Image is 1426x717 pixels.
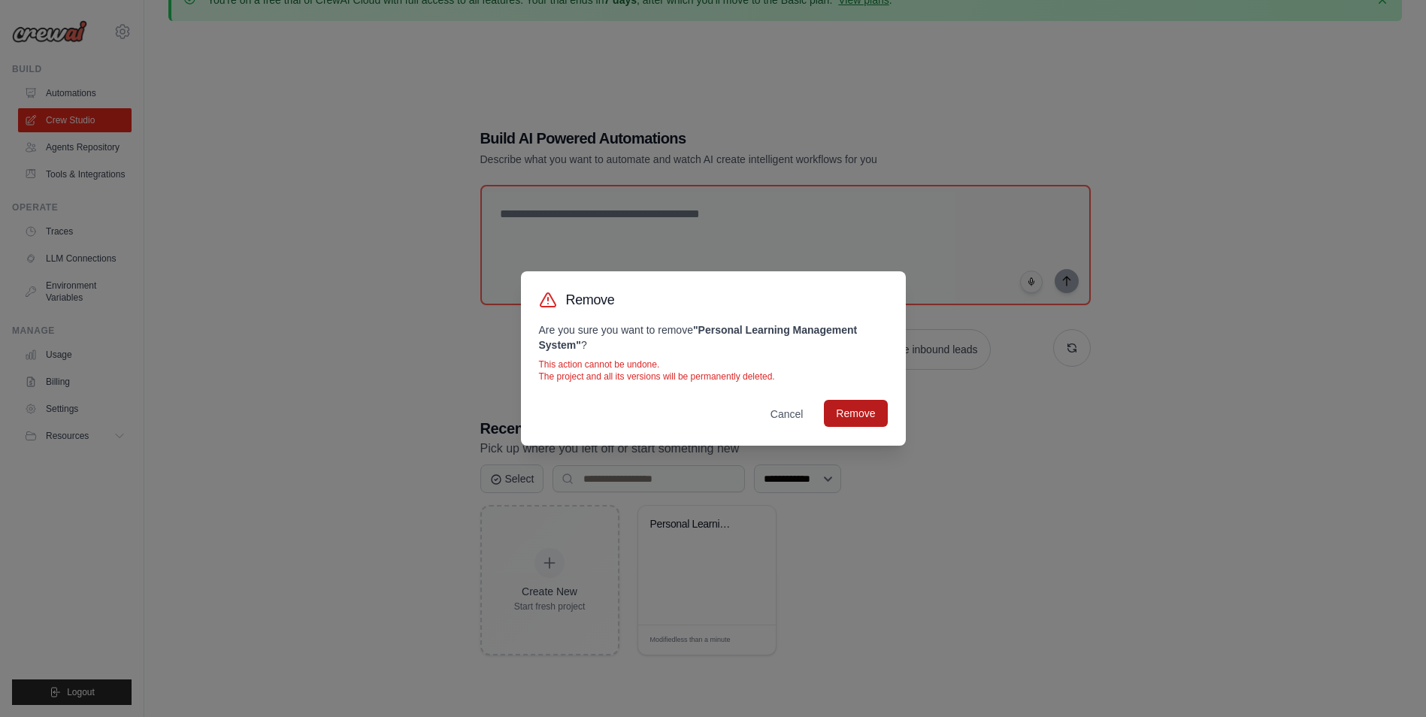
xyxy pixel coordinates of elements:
[566,289,615,310] h3: Remove
[758,401,816,428] button: Cancel
[824,400,887,427] button: Remove
[539,324,858,351] strong: " Personal Learning Management System "
[539,322,888,352] p: Are you sure you want to remove ?
[539,358,888,371] p: This action cannot be undone.
[539,371,888,383] p: The project and all its versions will be permanently deleted.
